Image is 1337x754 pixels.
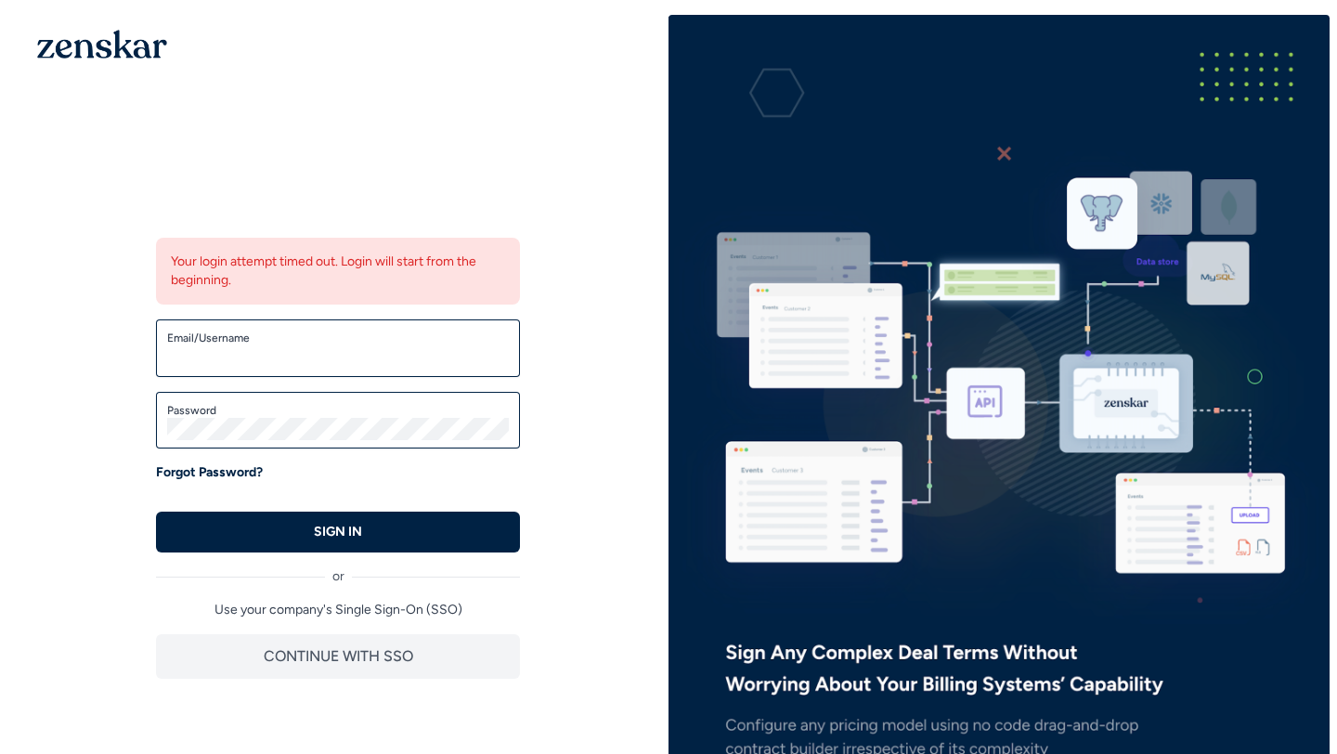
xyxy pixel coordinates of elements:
button: SIGN IN [156,512,520,552]
a: Forgot Password? [156,463,263,482]
div: or [156,552,520,586]
img: 1OGAJ2xQqyY4LXKgY66KYq0eOWRCkrZdAb3gUhuVAqdWPZE9SRJmCz+oDMSn4zDLXe31Ii730ItAGKgCKgCCgCikA4Av8PJUP... [37,30,167,58]
div: Your login attempt timed out. Login will start from the beginning. [156,238,520,305]
p: Use your company's Single Sign-On (SSO) [156,601,520,619]
p: SIGN IN [314,523,362,541]
label: Password [167,403,509,418]
button: CONTINUE WITH SSO [156,634,520,679]
label: Email/Username [167,331,509,345]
